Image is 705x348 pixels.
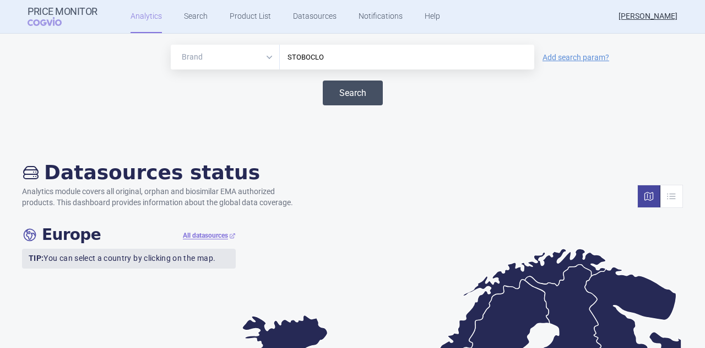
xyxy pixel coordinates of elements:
p: You can select a country by clicking on the map. [22,249,236,269]
h4: Europe [22,226,101,244]
strong: Price Monitor [28,6,97,17]
a: All datasources [183,231,236,240]
a: Add search param? [543,53,609,61]
h2: Datasources status [22,160,304,184]
strong: TIP: [29,254,44,263]
span: COGVIO [28,17,77,26]
a: Price MonitorCOGVIO [28,6,97,27]
p: Analytics module covers all original, orphan and biosimilar EMA authorized products. This dashboa... [22,186,304,208]
button: Search [323,81,383,105]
